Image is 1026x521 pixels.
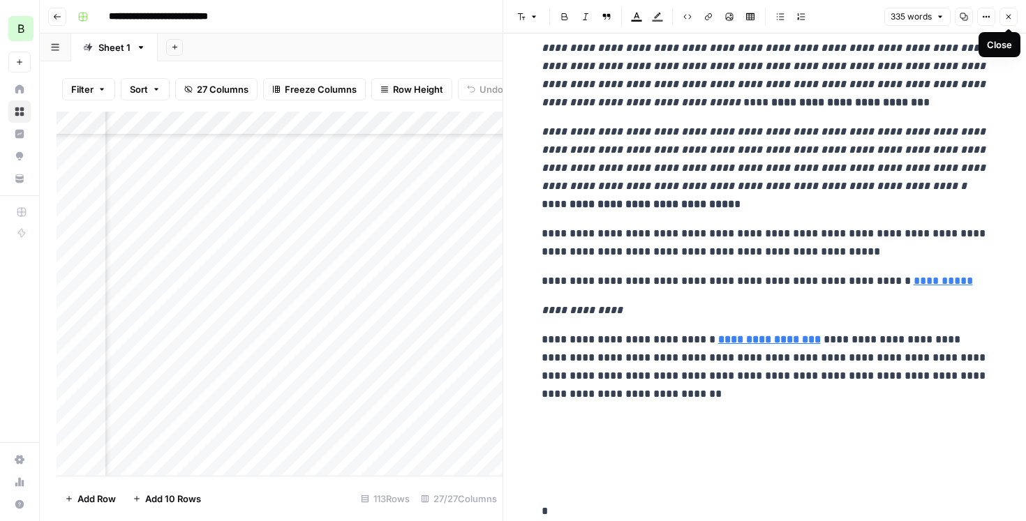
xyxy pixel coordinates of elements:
a: Home [8,78,31,100]
span: Row Height [393,82,443,96]
button: 27 Columns [175,78,258,100]
div: 27/27 Columns [415,488,503,510]
span: Undo [479,82,503,96]
button: Filter [62,78,115,100]
a: Sheet 1 [71,33,158,61]
span: Add Row [77,492,116,506]
a: Usage [8,471,31,493]
button: 335 words [884,8,951,26]
span: 335 words [891,10,932,23]
button: Row Height [371,78,452,100]
a: Settings [8,448,31,471]
button: Undo [458,78,512,100]
div: Sheet 1 [98,40,131,54]
span: Freeze Columns [285,82,357,96]
a: Your Data [8,167,31,190]
span: Add 10 Rows [145,492,201,506]
span: B [17,20,24,37]
button: Add 10 Rows [124,488,209,510]
span: Filter [71,82,94,96]
span: Sort [130,82,148,96]
span: 27 Columns [197,82,248,96]
button: Add Row [57,488,124,510]
a: Opportunities [8,145,31,167]
div: Close [987,38,1012,52]
button: Help + Support [8,493,31,515]
button: Freeze Columns [263,78,366,100]
button: Workspace: Blindspot [8,11,31,46]
a: Browse [8,100,31,123]
button: Sort [121,78,170,100]
div: 113 Rows [355,488,415,510]
a: Insights [8,123,31,145]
